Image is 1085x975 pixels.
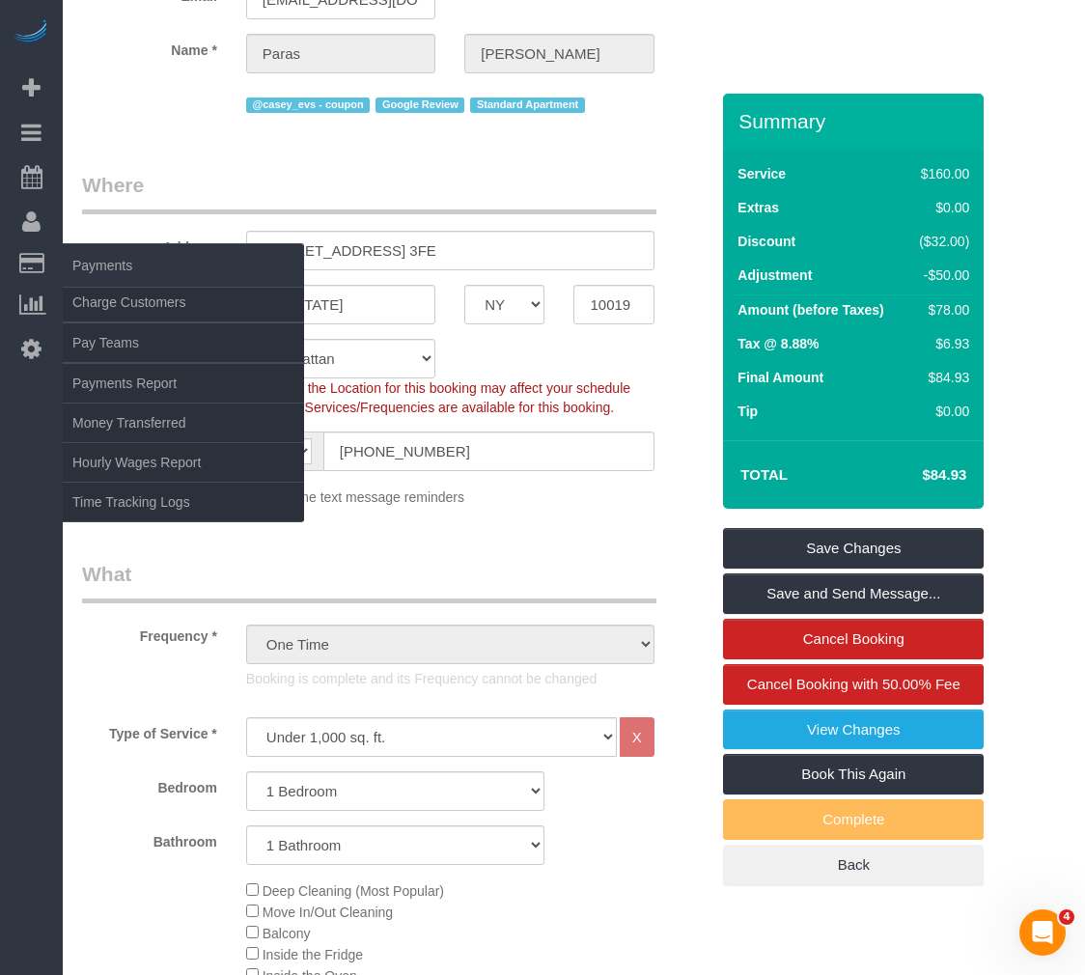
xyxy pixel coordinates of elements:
[68,717,232,743] label: Type of Service *
[246,285,435,324] input: City
[912,164,970,183] div: $160.00
[740,466,788,483] strong: Total
[737,232,795,251] label: Discount
[68,620,232,646] label: Frequency *
[63,364,304,403] a: Payments Report
[63,323,304,362] a: Pay Teams
[912,368,970,387] div: $84.93
[263,947,363,962] span: Inside the Fridge
[68,825,232,851] label: Bathroom
[737,164,786,183] label: Service
[63,283,304,321] a: Charge Customers
[263,905,393,920] span: Move In/Out Cleaning
[747,676,960,692] span: Cancel Booking with 50.00% Fee
[723,754,984,794] a: Book This Again
[464,34,654,73] input: Last Name
[723,619,984,659] a: Cancel Booking
[323,432,654,471] input: Cell Number
[1059,909,1074,925] span: 4
[912,300,970,320] div: $78.00
[68,231,232,257] label: Address
[723,664,984,705] a: Cancel Booking with 50.00% Fee
[864,467,966,484] h4: $84.93
[912,198,970,217] div: $0.00
[82,171,656,214] legend: Where
[723,573,984,614] a: Save and Send Message...
[82,560,656,603] legend: What
[737,368,823,387] label: Final Amount
[63,282,304,522] ul: Payments
[912,334,970,353] div: $6.93
[263,926,311,941] span: Balcony
[63,404,304,442] a: Money Transferred
[912,265,970,285] div: -$50.00
[737,198,779,217] label: Extras
[63,243,304,288] span: Payments
[63,483,304,521] a: Time Tracking Logs
[912,232,970,251] div: ($32.00)
[723,845,984,885] a: Back
[68,771,232,797] label: Bedroom
[737,300,883,320] label: Amount (before Taxes)
[737,334,819,353] label: Tax @ 8.88%
[912,402,970,421] div: $0.00
[737,402,758,421] label: Tip
[68,34,232,60] label: Name *
[263,489,464,505] span: Send me text message reminders
[263,883,444,899] span: Deep Cleaning (Most Popular)
[12,19,50,46] img: Automaid Logo
[573,285,654,324] input: Zip Code
[723,528,984,569] a: Save Changes
[246,669,654,688] p: Booking is complete and its Frequency cannot be changed
[738,110,974,132] h3: Summary
[723,710,984,750] a: View Changes
[737,265,812,285] label: Adjustment
[1019,909,1066,956] iframe: Intercom live chat
[246,34,435,73] input: First Name
[246,97,370,113] span: @casey_evs - coupon
[470,97,585,113] span: Standard Apartment
[246,380,630,415] span: Changing the Location for this booking may affect your schedule and what Services/Frequencies are...
[63,443,304,482] a: Hourly Wages Report
[376,97,464,113] span: Google Review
